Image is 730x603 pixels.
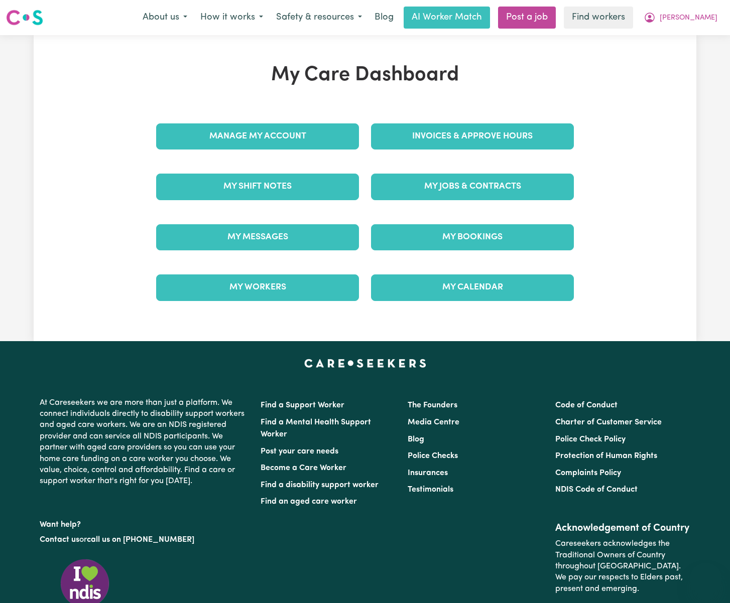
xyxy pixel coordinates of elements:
a: Complaints Policy [555,469,621,477]
a: My Shift Notes [156,174,359,200]
a: The Founders [408,401,457,409]
a: Careseekers home page [304,359,426,367]
a: Media Centre [408,418,459,426]
a: My Workers [156,274,359,300]
h2: Acknowledgement of Country [555,522,690,534]
iframe: Button to launch messaging window [690,563,722,595]
a: Blog [408,435,424,443]
a: Find a Support Worker [261,401,344,409]
a: Become a Care Worker [261,464,346,472]
p: Careseekers acknowledges the Traditional Owners of Country throughout [GEOGRAPHIC_DATA]. We pay o... [555,534,690,598]
a: Police Checks [408,452,458,460]
a: My Jobs & Contracts [371,174,574,200]
a: NDIS Code of Conduct [555,486,638,494]
a: call us on [PHONE_NUMBER] [87,536,194,544]
a: Manage My Account [156,123,359,149]
button: Safety & resources [270,7,369,28]
a: Blog [369,7,400,29]
a: Find an aged care worker [261,498,357,506]
h1: My Care Dashboard [150,63,580,87]
p: At Careseekers we are more than just a platform. We connect individuals directly to disability su... [40,393,249,491]
a: Find workers [564,7,633,29]
a: Charter of Customer Service [555,418,662,426]
a: Protection of Human Rights [555,452,657,460]
a: Post your care needs [261,447,338,456]
a: AI Worker Match [404,7,490,29]
a: Find a Mental Health Support Worker [261,418,371,438]
a: Code of Conduct [555,401,618,409]
a: Testimonials [408,486,453,494]
a: Invoices & Approve Hours [371,123,574,149]
a: Careseekers logo [6,6,43,29]
a: Police Check Policy [555,435,626,443]
p: or [40,530,249,549]
a: Insurances [408,469,448,477]
a: Contact us [40,536,79,544]
a: My Messages [156,224,359,250]
button: About us [136,7,194,28]
p: Want help? [40,515,249,530]
a: My Bookings [371,224,574,250]
button: My Account [637,7,724,28]
a: My Calendar [371,274,574,300]
a: Find a disability support worker [261,481,379,489]
button: How it works [194,7,270,28]
img: Careseekers logo [6,9,43,27]
span: [PERSON_NAME] [660,13,717,24]
a: Post a job [498,7,556,29]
